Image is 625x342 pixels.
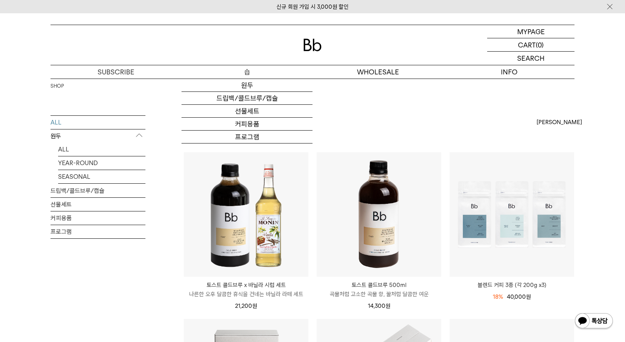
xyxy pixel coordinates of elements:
[182,118,312,131] a: 커피용품
[574,312,614,331] img: 카카오톡 채널 1:1 채팅 버튼
[51,184,145,197] a: 드립백/콜드브루/캡슐
[303,39,322,51] img: 로고
[51,211,145,225] a: 커피용품
[537,118,582,127] span: [PERSON_NAME]
[51,129,145,143] p: 원두
[184,290,308,299] p: 나른한 오후 달콤한 휴식을 건네는 바닐라 라떼 세트
[58,143,145,156] a: ALL
[368,303,390,309] span: 14,300
[235,303,257,309] span: 21,200
[517,25,545,38] p: MYPAGE
[385,303,390,309] span: 원
[51,116,145,129] a: ALL
[184,281,308,290] p: 토스트 콜드브루 x 바닐라 시럽 세트
[487,38,574,52] a: CART (0)
[182,92,312,105] a: 드립백/콜드브루/캡슐
[182,79,312,92] a: 원두
[58,170,145,183] a: SEASONAL
[518,38,536,51] p: CART
[184,152,308,277] img: 토스트 콜드브루 x 바닐라 시럽 세트
[507,293,531,300] span: 40,000
[487,25,574,38] a: MYPAGE
[51,198,145,211] a: 선물세트
[182,65,312,79] a: 숍
[184,281,308,299] a: 토스트 콜드브루 x 바닐라 시럽 세트 나른한 오후 달콤한 휴식을 건네는 바닐라 라떼 세트
[51,225,145,238] a: 프로그램
[317,290,441,299] p: 곡물처럼 고소한 곡물 향, 꿀처럼 달콤한 여운
[517,52,545,65] p: SEARCH
[58,156,145,170] a: YEAR-ROUND
[182,131,312,143] a: 프로그램
[51,65,182,79] a: SUBSCRIBE
[51,82,64,90] a: SHOP
[536,38,544,51] p: (0)
[526,293,531,300] span: 원
[443,65,574,79] p: INFO
[276,3,349,10] a: 신규 회원 가입 시 3,000원 할인
[182,105,312,118] a: 선물세트
[312,65,443,79] p: WHOLESALE
[317,152,441,277] img: 토스트 콜드브루 500ml
[450,152,574,277] img: 블렌드 커피 3종 (각 200g x3)
[317,281,441,290] p: 토스트 콜드브루 500ml
[450,281,574,290] a: 블렌드 커피 3종 (각 200g x3)
[252,303,257,309] span: 원
[493,292,503,301] div: 18%
[317,281,441,299] a: 토스트 콜드브루 500ml 곡물처럼 고소한 곡물 향, 꿀처럼 달콤한 여운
